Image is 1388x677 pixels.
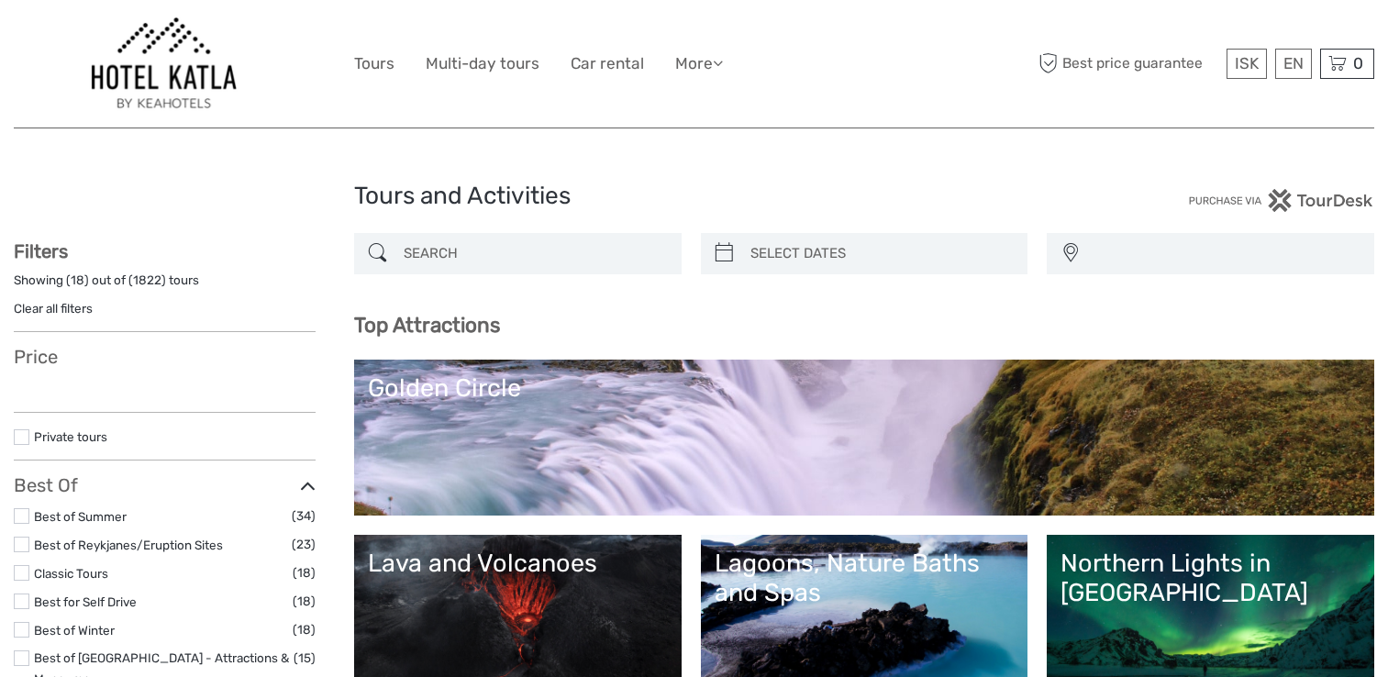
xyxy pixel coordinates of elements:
[293,619,316,640] span: (18)
[426,50,539,77] a: Multi-day tours
[1235,54,1259,72] span: ISK
[293,562,316,583] span: (18)
[368,373,1360,502] a: Golden Circle
[14,346,316,368] h3: Price
[1275,49,1312,79] div: EN
[34,538,223,552] a: Best of Reykjanes/Eruption Sites
[1034,49,1222,79] span: Best price guarantee
[34,623,115,638] a: Best of Winter
[294,648,316,669] span: (15)
[34,566,108,581] a: Classic Tours
[368,549,668,677] a: Lava and Volcanoes
[34,509,127,524] a: Best of Summer
[675,50,723,77] a: More
[396,238,672,270] input: SEARCH
[743,238,1019,270] input: SELECT DATES
[354,182,1035,211] h1: Tours and Activities
[1060,549,1360,608] div: Northern Lights in [GEOGRAPHIC_DATA]
[1350,54,1366,72] span: 0
[14,240,68,262] strong: Filters
[354,313,500,338] b: Top Attractions
[34,594,137,609] a: Best for Self Drive
[368,549,668,578] div: Lava and Volcanoes
[14,301,93,316] a: Clear all filters
[715,549,1015,608] div: Lagoons, Nature Baths and Spas
[34,429,107,444] a: Private tours
[715,549,1015,677] a: Lagoons, Nature Baths and Spas
[133,272,161,289] label: 1822
[1060,549,1360,677] a: Northern Lights in [GEOGRAPHIC_DATA]
[293,591,316,612] span: (18)
[88,14,240,114] img: 462-d497edbe-725d-445a-8006-b08859142f12_logo_big.jpg
[292,505,316,527] span: (34)
[14,474,316,496] h3: Best Of
[571,50,644,77] a: Car rental
[1188,189,1374,212] img: PurchaseViaTourDesk.png
[354,50,394,77] a: Tours
[14,272,316,300] div: Showing ( ) out of ( ) tours
[292,534,316,555] span: (23)
[71,272,84,289] label: 18
[368,373,1360,403] div: Golden Circle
